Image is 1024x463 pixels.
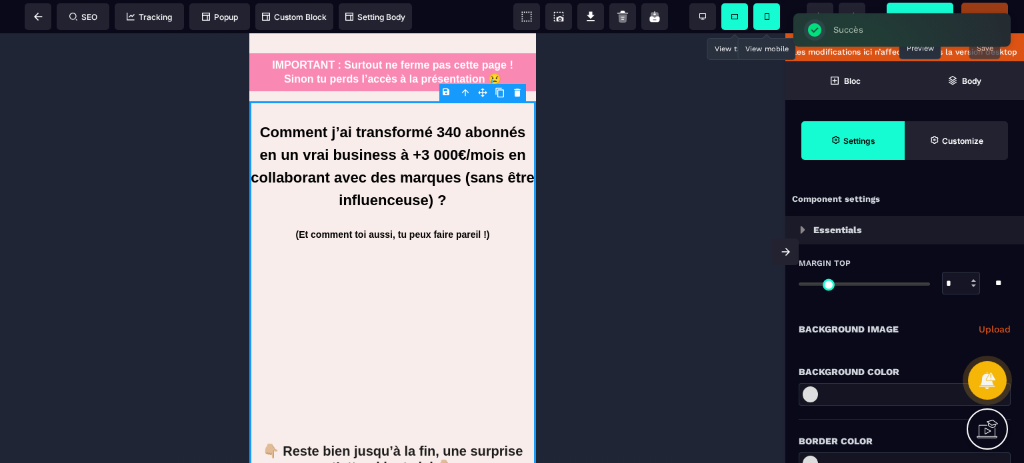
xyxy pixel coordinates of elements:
[202,12,238,22] span: Popup
[16,73,266,97] strong: 🚨 Avant de réserver ton appel, lis bien ce message (et pense à scroller 👇)
[345,12,405,22] span: Setting Body
[801,121,905,160] span: Settings
[127,12,172,22] span: Tracking
[19,176,46,197] div: France: + 33
[962,76,981,86] strong: Body
[799,364,1011,380] div: Background Color
[895,11,945,21] span: Previsualiser
[785,187,1024,213] div: Component settings
[16,267,271,291] p: En saisissant des informations, j'accepte les
[16,107,267,134] p: Pour accéder aux créneaux, jusqu’à la dernière question ✅
[799,321,899,337] p: Background Image
[16,41,205,59] p: Candidature YouGC Academy
[513,3,540,30] span: View components
[545,3,572,30] span: Screenshot
[16,143,267,170] p: Si aucun créneau ne s’affiche à la fin, pas de panique :
[16,213,51,223] span: Prénom
[16,155,116,166] span: Numéro de téléphone
[971,11,998,21] span: Publier
[98,12,211,26] p: Remplissez le formulaire
[799,258,851,268] span: Margin Top
[887,3,953,29] span: Preview
[905,61,1024,100] span: Open Layer Manager
[813,222,862,238] p: Essentials
[66,280,181,290] a: Politique de confidentialité
[979,321,1011,337] a: Upload
[69,12,97,22] span: SEO
[843,136,875,146] strong: Settings
[13,410,277,441] b: 👇🏼 Reste bien jusqu’à la fin, une surprise t’attend juste ici 👇🏼
[942,136,983,146] strong: Customize
[844,76,861,86] strong: Bloc
[905,121,1008,160] span: Open Style Manager
[799,433,1011,449] div: Border Color
[16,358,271,374] p: Sélectionnez une date et une heure
[262,12,327,22] span: Custom Block
[785,61,905,100] span: Open Blocks
[149,213,219,223] span: Nom de famille
[83,14,86,23] div: 1
[60,280,66,290] span: &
